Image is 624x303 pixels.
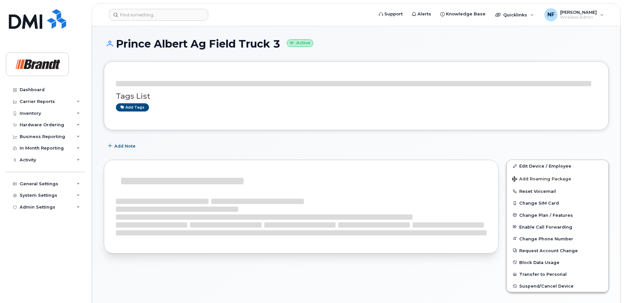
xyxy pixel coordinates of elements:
button: Add Note [104,140,141,152]
button: Suspend/Cancel Device [507,280,608,292]
span: Suspend/Cancel Device [519,284,574,289]
h1: Prince Albert Ag Field Truck 3 [104,38,609,50]
span: Enable Call Forwarding [519,224,572,229]
button: Change SIM Card [507,197,608,209]
button: Request Account Change [507,245,608,256]
button: Enable Call Forwarding [507,221,608,233]
button: Transfer to Personal [507,268,608,280]
span: Change Plan / Features [519,212,573,217]
button: Change Phone Number [507,233,608,245]
span: Add Roaming Package [512,176,571,183]
small: Active [287,39,313,47]
button: Block Data Usage [507,256,608,268]
button: Reset Voicemail [507,185,608,197]
button: Add Roaming Package [507,172,608,185]
h3: Tags List [116,92,596,100]
button: Change Plan / Features [507,209,608,221]
a: Add tags [116,103,149,111]
a: Edit Device / Employee [507,160,608,172]
span: Add Note [114,143,136,149]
